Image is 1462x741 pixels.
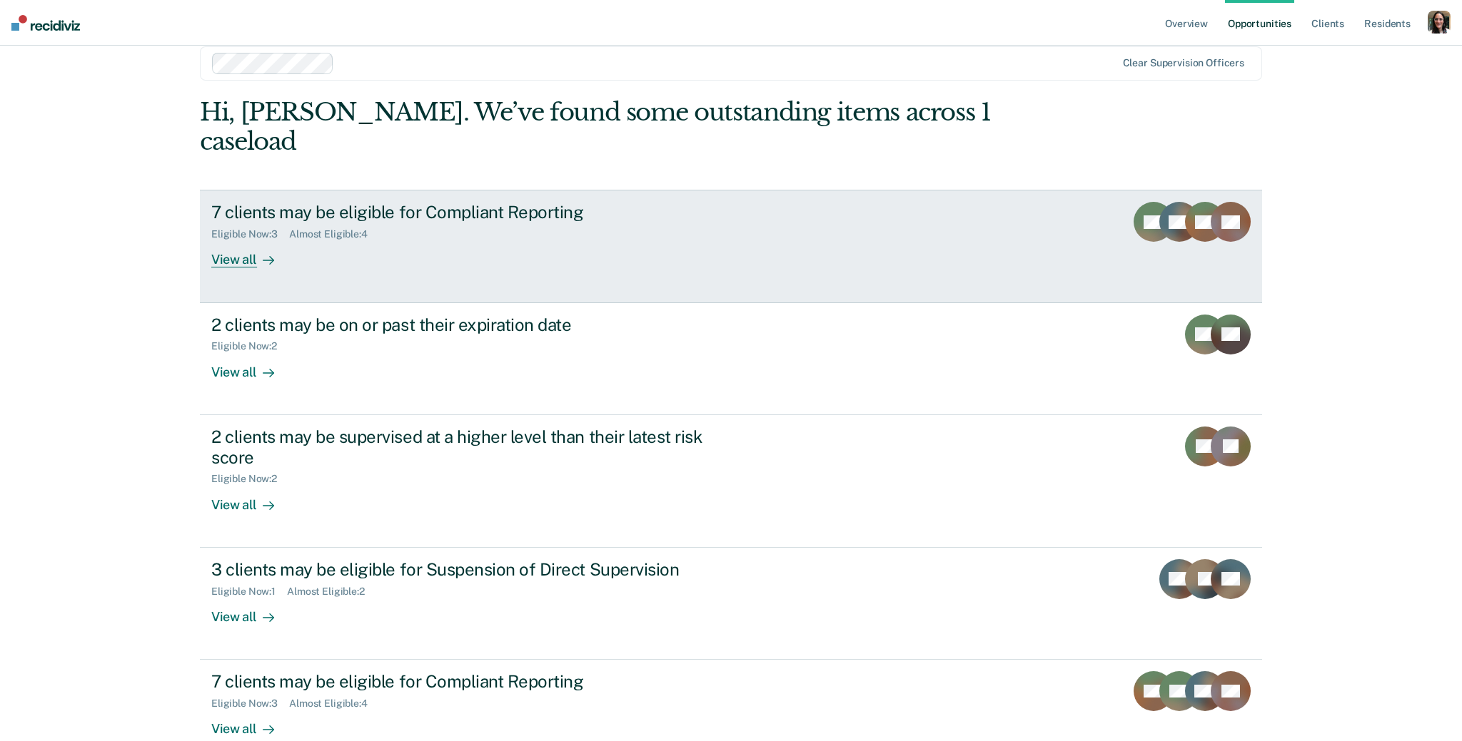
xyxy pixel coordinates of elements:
[200,98,1049,156] div: Hi, [PERSON_NAME]. We’ve found some outstanding items across 1 caseload
[211,228,289,240] div: Eligible Now : 3
[200,548,1262,660] a: 3 clients may be eligible for Suspension of Direct SupervisionEligible Now:1Almost Eligible:2View...
[211,426,712,468] div: 2 clients may be supervised at a higher level than their latest risk score
[211,597,291,625] div: View all
[211,697,289,710] div: Eligible Now : 3
[200,415,1262,548] a: 2 clients may be supervised at a higher level than their latest risk scoreEligible Now:2View all
[1123,57,1244,69] div: Clear supervision officers
[287,586,376,598] div: Almost Eligible : 2
[289,697,379,710] div: Almost Eligible : 4
[11,15,80,31] img: Recidiviz
[200,190,1262,302] a: 7 clients may be eligible for Compliant ReportingEligible Now:3Almost Eligible:4View all
[211,671,712,692] div: 7 clients may be eligible for Compliant Reporting
[211,473,288,485] div: Eligible Now : 2
[211,586,287,598] div: Eligible Now : 1
[211,202,712,223] div: 7 clients may be eligible for Compliant Reporting
[211,240,291,268] div: View all
[211,485,291,513] div: View all
[211,559,712,580] div: 3 clients may be eligible for Suspension of Direct Supervision
[289,228,379,240] div: Almost Eligible : 4
[211,340,288,352] div: Eligible Now : 2
[211,710,291,737] div: View all
[200,303,1262,415] a: 2 clients may be on or past their expiration dateEligible Now:2View all
[211,352,291,380] div: View all
[211,315,712,335] div: 2 clients may be on or past their expiration date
